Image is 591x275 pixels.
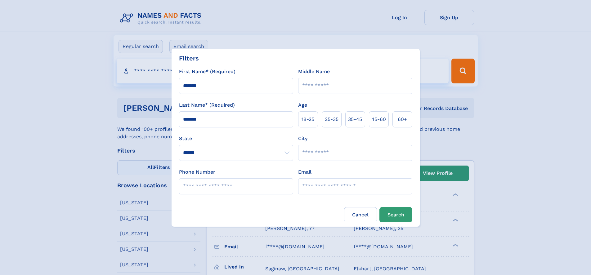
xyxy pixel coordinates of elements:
[379,207,412,222] button: Search
[298,68,330,75] label: Middle Name
[179,54,199,63] div: Filters
[298,168,311,176] label: Email
[179,101,235,109] label: Last Name* (Required)
[344,207,377,222] label: Cancel
[371,116,386,123] span: 45‑60
[298,101,307,109] label: Age
[302,116,314,123] span: 18‑25
[325,116,338,123] span: 25‑35
[398,116,407,123] span: 60+
[179,68,235,75] label: First Name* (Required)
[298,135,307,142] label: City
[348,116,362,123] span: 35‑45
[179,135,293,142] label: State
[179,168,215,176] label: Phone Number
